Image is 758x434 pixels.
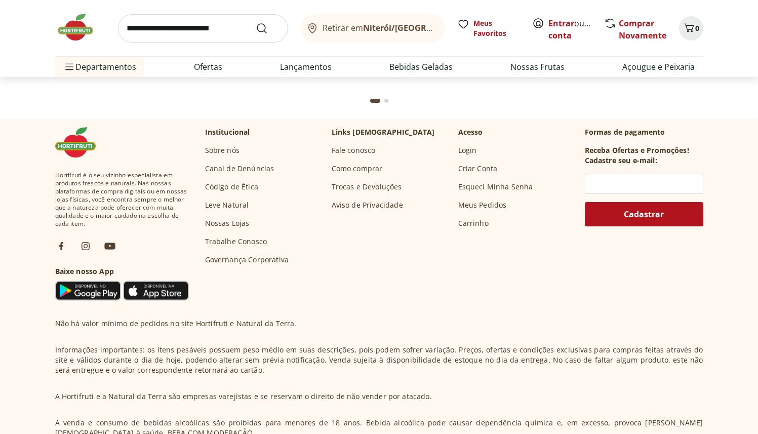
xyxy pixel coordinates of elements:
[55,127,106,157] img: Hortifruti
[55,345,703,375] p: Informações importantes: os itens pesáveis possuem peso médio em suas descrições, pois podem sofr...
[585,127,703,137] p: Formas de pagamento
[332,200,403,210] a: Aviso de Privacidade
[458,127,483,137] p: Acesso
[679,16,703,41] button: Carrinho
[205,255,289,265] a: Governança Corporativa
[205,218,250,228] a: Nossas Lojas
[205,236,267,247] a: Trabalhe Conosco
[548,18,574,29] a: Entrar
[256,22,280,34] button: Submit Search
[332,145,376,155] a: Fale conosco
[368,89,382,113] button: Current page from fs-carousel
[55,171,189,228] span: Hortifruti é o seu vizinho especialista em produtos frescos e naturais. Nas nossas plataformas de...
[619,18,666,41] a: Comprar Novamente
[695,23,699,33] span: 0
[458,164,498,174] a: Criar Conta
[382,89,390,113] button: Go to page 2 from fs-carousel
[389,61,453,73] a: Bebidas Geladas
[457,18,520,38] a: Meus Favoritos
[205,182,258,192] a: Código de Ética
[585,202,703,226] button: Cadastrar
[622,61,695,73] a: Açougue e Peixaria
[205,145,240,155] a: Sobre nós
[458,145,477,155] a: Login
[194,61,222,73] a: Ofertas
[63,55,136,79] span: Departamentos
[280,61,332,73] a: Lançamentos
[55,391,432,402] p: A Hortifruti e a Natural da Terra são empresas varejistas e se reservam o direito de não vender p...
[55,12,106,43] img: Hortifruti
[79,240,92,252] img: ig
[104,240,116,252] img: ytb
[473,18,520,38] span: Meus Favoritos
[585,155,657,166] h3: Cadastre seu e-mail:
[323,23,434,32] span: Retirar em
[458,182,533,192] a: Esqueci Minha Senha
[458,218,489,228] a: Carrinho
[63,55,75,79] button: Menu
[55,240,67,252] img: fb
[585,145,689,155] h3: Receba Ofertas e Promoções!
[205,164,274,174] a: Canal de Denúncias
[624,210,664,218] span: Cadastrar
[332,127,435,137] p: Links [DEMOGRAPHIC_DATA]
[510,61,565,73] a: Nossas Frutas
[548,18,604,41] a: Criar conta
[332,182,402,192] a: Trocas e Devoluções
[205,200,249,210] a: Leve Natural
[363,22,478,33] b: Niterói/[GEOGRAPHIC_DATA]
[205,127,250,137] p: Institucional
[548,17,593,42] span: ou
[300,14,445,43] button: Retirar emNiterói/[GEOGRAPHIC_DATA]
[332,164,383,174] a: Como comprar
[458,200,507,210] a: Meus Pedidos
[123,281,189,301] img: App Store Icon
[55,319,297,329] p: Não há valor mínimo de pedidos no site Hortifruti e Natural da Terra.
[55,281,121,301] img: Google Play Icon
[118,14,288,43] input: search
[55,266,189,277] h3: Baixe nosso App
